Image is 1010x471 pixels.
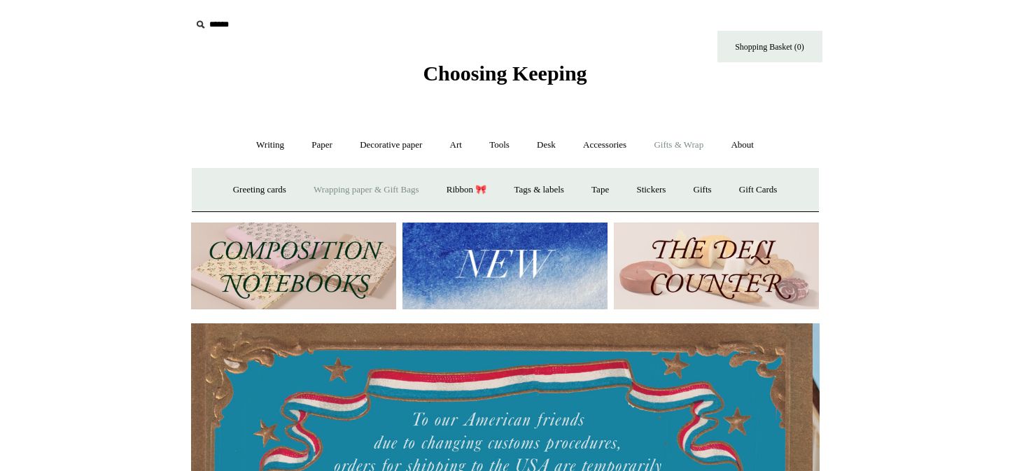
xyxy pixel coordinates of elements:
[347,127,435,164] a: Decorative paper
[423,62,587,85] span: Choosing Keeping
[570,127,639,164] a: Accessories
[502,171,577,209] a: Tags & labels
[437,127,475,164] a: Art
[614,223,819,310] img: The Deli Counter
[301,171,431,209] a: Wrapping paper & Gift Bags
[718,127,766,164] a: About
[524,127,568,164] a: Desk
[727,171,790,209] a: Gift Cards
[717,31,822,62] a: Shopping Basket (0)
[641,127,716,164] a: Gifts & Wrap
[244,127,297,164] a: Writing
[579,171,622,209] a: Tape
[191,223,396,310] img: 202302 Composition ledgers.jpg__PID:69722ee6-fa44-49dd-a067-31375e5d54ec
[477,127,522,164] a: Tools
[423,73,587,83] a: Choosing Keeping
[402,223,608,310] img: New.jpg__PID:f73bdf93-380a-4a35-bcfe-7823039498e1
[220,171,299,209] a: Greeting cards
[299,127,345,164] a: Paper
[681,171,724,209] a: Gifts
[624,171,678,209] a: Stickers
[434,171,500,209] a: Ribbon 🎀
